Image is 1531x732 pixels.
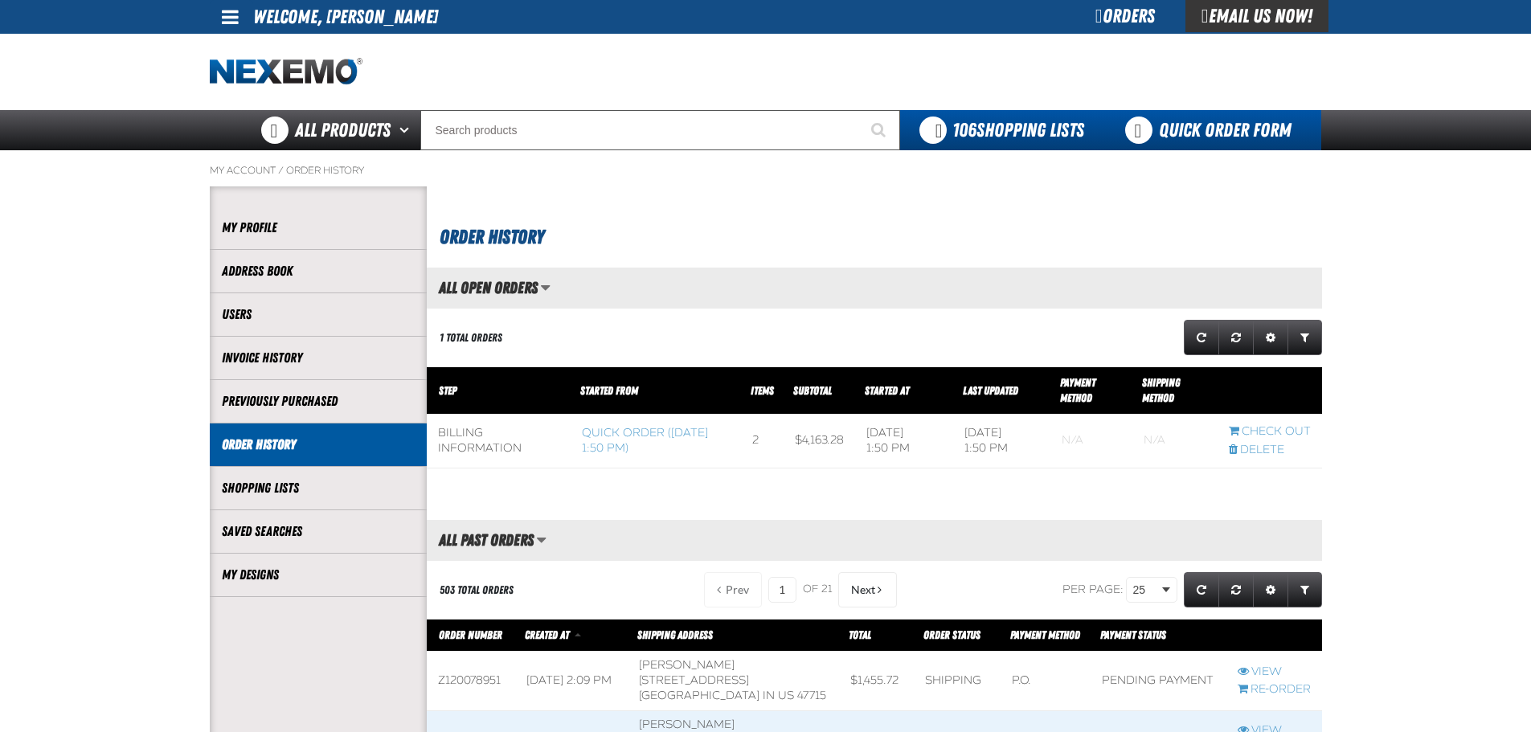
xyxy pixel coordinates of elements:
a: Order Status [923,628,980,641]
span: [PERSON_NAME] [639,718,735,731]
span: Per page: [1062,583,1124,596]
a: Expand or Collapse Grid Filters [1287,320,1322,355]
span: All Products [295,116,391,145]
a: Invoice History [222,349,415,367]
a: Quick Order Form [1103,110,1321,150]
td: 2 [741,415,784,468]
img: Nexemo logo [210,58,362,86]
td: Blank [1132,415,1217,468]
td: Z120078951 [427,652,516,711]
button: Manage grid views. Current view is All Open Orders [540,274,551,301]
span: Payment Status [1100,628,1166,641]
a: Expand or Collapse Grid Settings [1253,572,1288,607]
a: Refresh grid action [1184,572,1219,607]
span: Started From [580,384,638,397]
a: Subtotal [793,384,832,397]
a: Home [210,58,362,86]
button: You have 106 Shopping Lists. Open to view details [900,110,1103,150]
h2: All Past Orders [427,531,534,549]
td: $1,455.72 [839,652,914,711]
span: Items [751,384,774,397]
a: Expand or Collapse Grid Filters [1287,572,1322,607]
a: Reset grid action [1218,320,1254,355]
button: Start Searching [860,110,900,150]
button: Manage grid views. Current view is All Past Orders [536,526,546,554]
a: Payment Method [1060,376,1095,404]
td: Blank [1050,415,1132,468]
a: Previously Purchased [222,392,415,411]
span: IN [763,689,775,702]
a: Order History [222,436,415,454]
a: My Account [210,164,276,177]
a: Started At [865,384,909,397]
span: [STREET_ADDRESS] [639,673,749,687]
span: [GEOGRAPHIC_DATA] [639,689,759,702]
span: Order History [440,226,544,248]
span: US [778,689,794,702]
a: My Profile [222,219,415,237]
button: Open All Products pages [394,110,420,150]
a: Quick Order ([DATE] 1:50 PM) [582,426,708,455]
span: Shipping Method [1142,376,1180,404]
td: P.O. [1001,652,1091,711]
a: Total [849,628,871,641]
button: Next Page [838,572,897,607]
a: My Designs [222,566,415,584]
a: Created At [525,628,571,641]
a: Address Book [222,262,415,280]
a: Saved Searches [222,522,415,541]
input: Current page number [768,577,796,603]
div: Billing Information [438,426,560,456]
td: [DATE] 1:50 PM [953,415,1051,468]
nav: Breadcrumbs [210,164,1322,177]
a: Continue checkout started from Quick Order (3/24/2025, 1:50 PM) [1229,424,1311,440]
td: [DATE] 1:50 PM [855,415,953,468]
span: / [278,164,284,177]
span: 25 [1133,582,1159,599]
a: Order Number [439,628,502,641]
span: Payment Method [1010,628,1080,641]
span: of 21 [803,583,832,597]
a: Refresh grid action [1184,320,1219,355]
th: Row actions [1218,367,1322,415]
span: Step [439,384,456,397]
bdo: 47715 [797,689,826,702]
span: [PERSON_NAME] [639,658,735,672]
a: Users [222,305,415,324]
th: Row actions [1226,620,1322,652]
a: Expand or Collapse Grid Settings [1253,320,1288,355]
td: Shipping [914,652,1001,711]
td: [DATE] 2:09 PM [515,652,628,711]
a: Delete checkout started from Quick Order (3/24/2025, 1:50 PM) [1229,443,1311,458]
strong: 106 [952,119,976,141]
a: View Z120078951 order [1238,665,1311,680]
input: Search [420,110,900,150]
span: Shopping Lists [952,119,1084,141]
td: Pending payment [1091,652,1226,711]
td: $4,163.28 [784,415,855,468]
div: 503 Total Orders [440,583,514,598]
div: 1 Total Orders [440,330,502,346]
span: Shipping Address [637,628,713,641]
span: Next Page [851,583,875,596]
a: Shopping Lists [222,479,415,497]
a: Re-Order Z120078951 order [1238,682,1311,697]
h2: All Open Orders [427,279,538,296]
a: Reset grid action [1218,572,1254,607]
span: Created At [525,628,569,641]
a: Order History [286,164,364,177]
a: Last Updated [963,384,1018,397]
